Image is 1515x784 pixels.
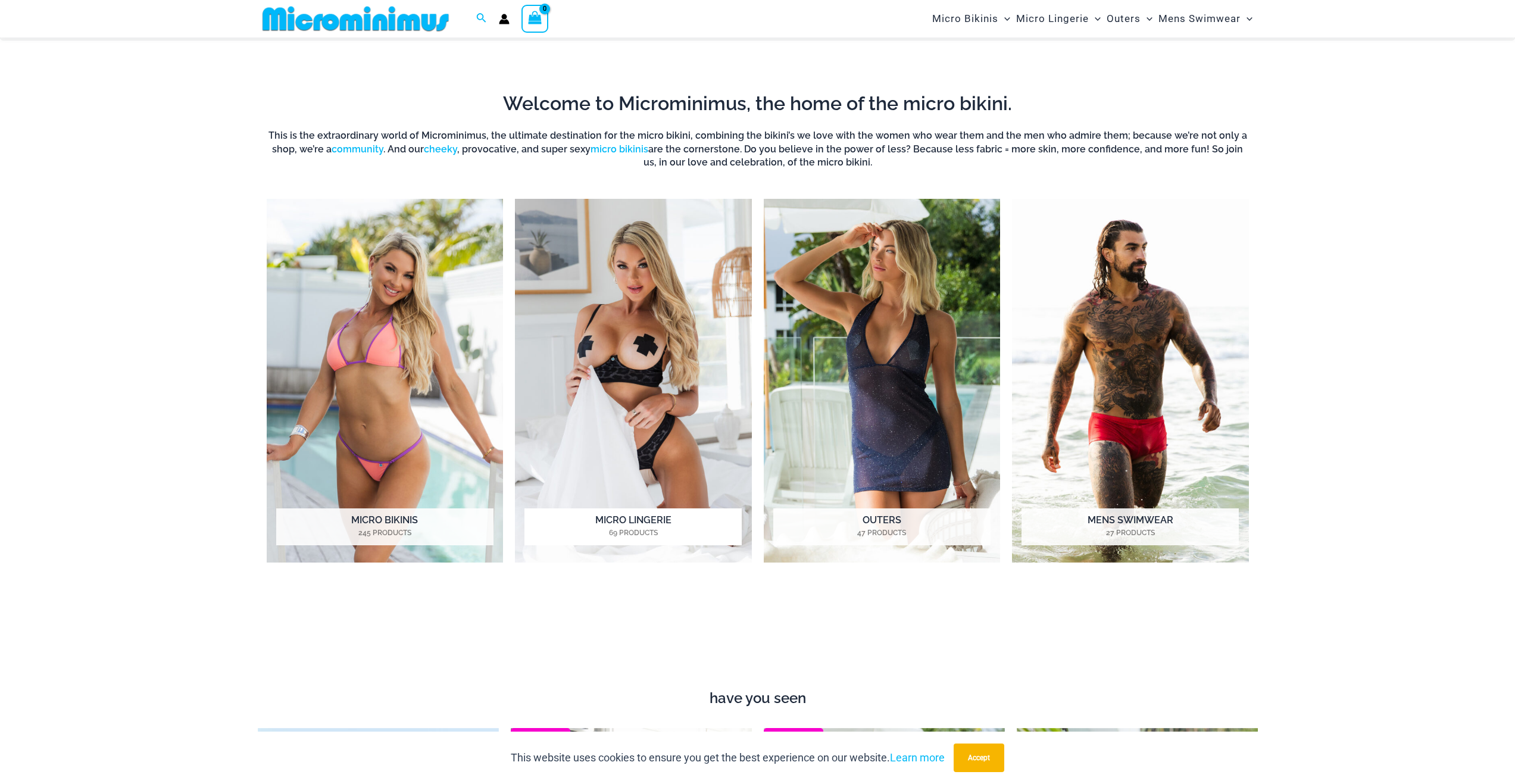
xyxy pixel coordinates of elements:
img: Mens Swimwear [1012,199,1249,563]
mark: 245 Products [276,527,493,538]
span: Mens Swimwear [1158,4,1241,34]
a: View Shopping Cart, empty [521,5,549,32]
span: Menu Toggle [998,4,1010,34]
img: Micro Bikinis [267,199,504,563]
button: Accept [954,744,1004,772]
span: Menu Toggle [1089,4,1101,34]
mark: 47 Products [773,527,991,538]
iframe: TrustedSite Certified [267,594,1249,683]
a: Mens SwimwearMenu ToggleMenu Toggle [1155,4,1255,34]
h2: Mens Swimwear [1022,508,1239,545]
span: Micro Bikinis [932,4,998,34]
a: Visit product category Micro Lingerie [515,199,752,563]
img: Micro Lingerie [515,199,752,563]
img: Outers [764,199,1001,563]
mark: 69 Products [524,527,742,538]
a: Micro LingerieMenu ToggleMenu Toggle [1013,4,1104,34]
span: Menu Toggle [1141,4,1152,34]
h2: Welcome to Microminimus, the home of the micro bikini. [267,91,1249,116]
h6: This is the extraordinary world of Microminimus, the ultimate destination for the micro bikini, c... [267,129,1249,169]
mark: 27 Products [1022,527,1239,538]
a: cheeky [424,143,457,155]
h4: have you seen [258,690,1258,707]
span: Micro Lingerie [1016,4,1089,34]
a: Search icon link [476,11,487,26]
span: Menu Toggle [1241,4,1252,34]
p: This website uses cookies to ensure you get the best experience on our website. [511,749,945,767]
a: micro bikinis [591,143,648,155]
a: OutersMenu ToggleMenu Toggle [1104,4,1155,34]
a: Micro BikinisMenu ToggleMenu Toggle [929,4,1013,34]
a: Visit product category Mens Swimwear [1012,199,1249,563]
a: Visit product category Micro Bikinis [267,199,504,563]
span: Outers [1107,4,1141,34]
img: MM SHOP LOGO FLAT [258,5,454,32]
h2: Outers [773,508,991,545]
a: Learn more [890,751,945,764]
nav: Site Navigation [927,2,1258,36]
a: Account icon link [499,14,510,24]
h2: Micro Bikinis [276,508,493,545]
a: community [332,143,383,155]
a: Visit product category Outers [764,199,1001,563]
h2: Micro Lingerie [524,508,742,545]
